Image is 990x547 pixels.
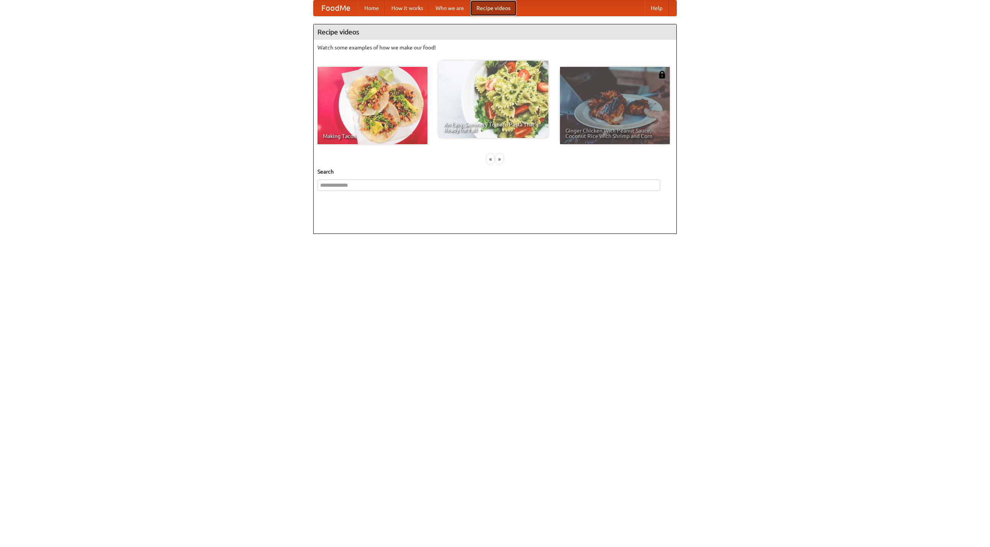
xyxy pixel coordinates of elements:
h5: Search [317,168,673,176]
p: Watch some examples of how we make our food! [317,44,673,51]
a: An Easy, Summery Tomato Pasta That's Ready for Fall [439,61,548,138]
h4: Recipe videos [314,24,676,40]
a: How it works [385,0,429,16]
a: Making Tacos [317,67,427,144]
a: Who we are [429,0,470,16]
a: Help [645,0,669,16]
img: 483408.png [658,71,666,78]
a: FoodMe [314,0,358,16]
span: Making Tacos [323,133,422,139]
a: Home [358,0,385,16]
span: An Easy, Summery Tomato Pasta That's Ready for Fall [444,122,543,133]
div: « [487,154,494,164]
a: Recipe videos [470,0,517,16]
div: » [496,154,503,164]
